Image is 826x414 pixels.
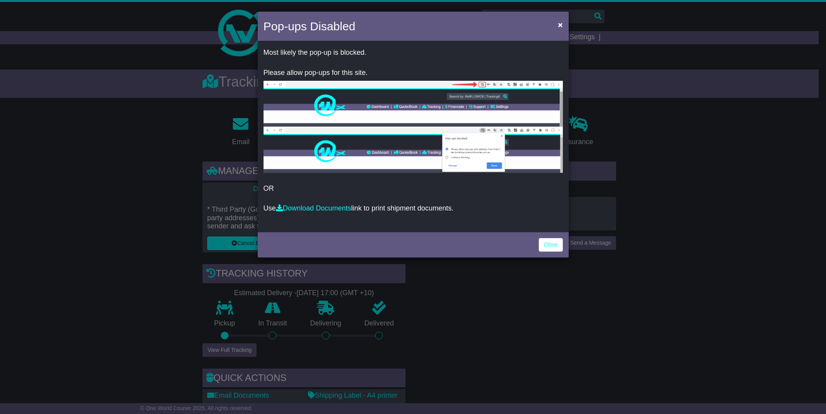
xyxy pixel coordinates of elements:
[558,20,562,29] span: ×
[264,49,563,57] p: Most likely the pop-up is blocked.
[258,43,569,230] div: OR
[264,17,356,35] h4: Pop-ups Disabled
[264,127,563,173] img: allow-popup-2.png
[539,238,563,252] a: Close
[264,69,563,77] p: Please allow pop-ups for this site.
[276,204,351,212] a: Download Documents
[264,81,563,127] img: allow-popup-1.png
[554,17,566,33] button: Close
[264,204,563,213] p: Use link to print shipment documents.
